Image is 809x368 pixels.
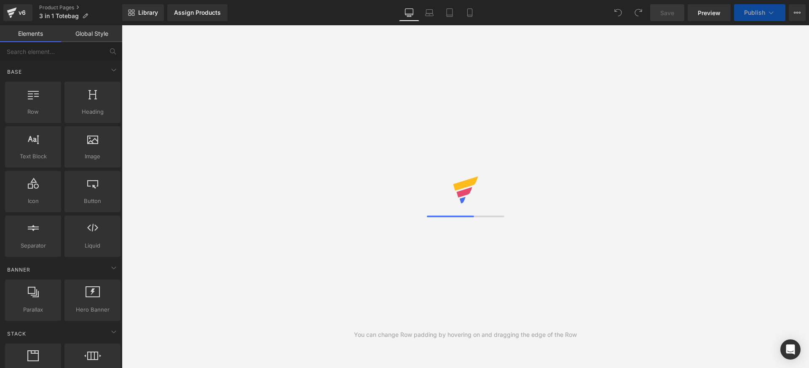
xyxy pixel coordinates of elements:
a: Preview [688,4,731,21]
span: Separator [8,241,59,250]
span: Heading [67,107,118,116]
button: Undo [610,4,627,21]
a: Mobile [460,4,480,21]
span: Publish [744,9,765,16]
span: Banner [6,266,31,274]
a: v6 [3,4,32,21]
span: Parallax [8,305,59,314]
button: Publish [734,4,785,21]
a: Product Pages [39,4,122,11]
span: Library [138,9,158,16]
a: Tablet [439,4,460,21]
span: Button [67,197,118,205]
div: Open Intercom Messenger [780,339,801,360]
span: 3 in 1 Totebag [39,13,79,19]
span: Row [8,107,59,116]
span: Preview [698,8,721,17]
span: Save [660,8,674,17]
span: Text Block [8,152,59,161]
button: Redo [630,4,647,21]
div: v6 [17,7,27,18]
a: Global Style [61,25,122,42]
a: New Library [122,4,164,21]
span: Hero Banner [67,305,118,314]
span: Liquid [67,241,118,250]
div: Assign Products [174,9,221,16]
span: Image [67,152,118,161]
span: Base [6,68,23,76]
button: More [789,4,806,21]
div: You can change Row padding by hovering on and dragging the edge of the Row [354,330,577,339]
span: Icon [8,197,59,205]
span: Stack [6,330,27,338]
a: Desktop [399,4,419,21]
a: Laptop [419,4,439,21]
